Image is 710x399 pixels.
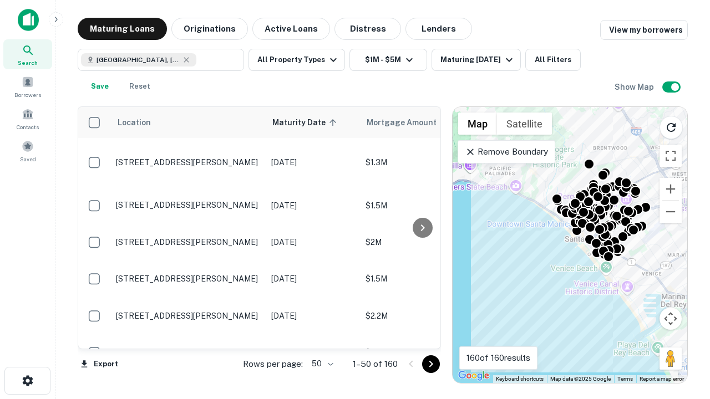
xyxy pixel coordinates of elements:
p: [DATE] [271,273,354,285]
a: View my borrowers [600,20,688,40]
span: [GEOGRAPHIC_DATA], [GEOGRAPHIC_DATA], [GEOGRAPHIC_DATA] [97,55,180,65]
div: Maturing [DATE] [440,53,516,66]
span: Mortgage Amount [367,116,451,129]
p: Remove Boundary [465,145,547,158]
a: Terms (opens in new tab) [617,376,633,382]
button: Keyboard shortcuts [496,375,544,383]
button: Distress [334,18,401,40]
button: Reload search area [660,116,683,139]
p: $1.5M [366,199,476,212]
span: Map data ©2025 Google [550,376,611,382]
button: Save your search to get updates of matches that match your search criteria. [82,75,118,98]
p: [DATE] [271,156,354,168]
h6: Show Map [615,81,656,93]
div: 50 [307,356,335,372]
p: $1.3M [366,156,476,168]
p: [STREET_ADDRESS][PERSON_NAME] [116,237,260,247]
button: Go to next page [422,355,440,373]
button: Toggle fullscreen view [660,145,682,167]
button: Reset [122,75,158,98]
button: Show street map [458,112,497,135]
span: Location [117,116,151,129]
a: Contacts [3,104,52,134]
p: [DATE] [271,236,354,248]
button: All Property Types [248,49,345,71]
p: [DATE] [271,310,354,322]
p: $2M [366,236,476,248]
img: capitalize-icon.png [18,9,39,31]
a: Search [3,39,52,69]
a: Saved [3,136,52,166]
button: Maturing [DATE] [432,49,521,71]
button: Show satellite imagery [497,112,552,135]
span: Borrowers [14,90,41,99]
span: Saved [20,155,36,163]
p: [STREET_ADDRESS][PERSON_NAME] [116,157,260,167]
p: 160 of 160 results [466,351,530,365]
button: Active Loans [252,18,330,40]
th: Mortgage Amount [360,107,482,138]
a: Borrowers [3,71,52,101]
button: Export [78,356,121,372]
button: $1M - $5M [349,49,427,71]
th: Location [110,107,266,138]
button: Lenders [405,18,472,40]
p: [DATE] [271,199,354,212]
p: [STREET_ADDRESS][PERSON_NAME] [116,347,260,357]
a: Report a map error [640,376,684,382]
span: Maturity Date [272,116,340,129]
button: Map camera controls [660,308,682,330]
div: 0 0 [453,107,687,383]
button: Zoom in [660,178,682,200]
p: [STREET_ADDRESS][PERSON_NAME] [116,274,260,284]
button: Maturing Loans [78,18,167,40]
p: Rows per page: [243,357,303,371]
span: Search [18,58,38,67]
p: [DATE] [271,346,354,359]
span: Contacts [17,122,39,131]
p: 1–50 of 160 [353,357,398,371]
p: $1.5M [366,273,476,285]
p: $2.2M [366,310,476,322]
p: $1M [366,346,476,359]
img: Google [455,369,492,383]
th: Maturity Date [266,107,360,138]
button: All Filters [525,49,581,71]
button: Zoom out [660,201,682,223]
button: Originations [171,18,248,40]
p: [STREET_ADDRESS][PERSON_NAME] [116,311,260,321]
p: [STREET_ADDRESS][PERSON_NAME] [116,200,260,210]
iframe: Chat Widget [655,310,710,364]
a: Open this area in Google Maps (opens a new window) [455,369,492,383]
